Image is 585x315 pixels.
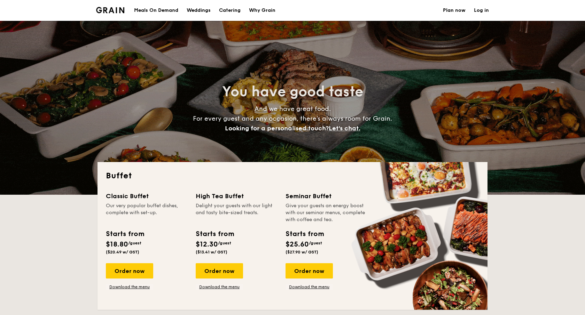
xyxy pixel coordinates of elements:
[106,284,153,290] a: Download the menu
[286,202,367,223] div: Give your guests an energy boost with our seminar menus, complete with coffee and tea.
[196,191,277,201] div: High Tea Buffet
[222,83,363,100] span: You have good taste
[106,229,144,239] div: Starts from
[225,124,329,132] span: Looking for a personalised touch?
[96,7,124,13] img: Grain
[286,284,333,290] a: Download the menu
[106,250,139,255] span: ($20.49 w/ GST)
[196,202,277,223] div: Delight your guests with our light and tasty bite-sized treats.
[106,170,479,181] h2: Buffet
[196,250,227,255] span: ($13.41 w/ GST)
[286,240,309,249] span: $25.60
[196,229,234,239] div: Starts from
[196,240,218,249] span: $12.30
[218,241,231,245] span: /guest
[196,263,243,278] div: Order now
[286,263,333,278] div: Order now
[286,229,323,239] div: Starts from
[309,241,322,245] span: /guest
[106,240,128,249] span: $18.80
[128,241,141,245] span: /guest
[329,124,360,132] span: Let's chat.
[196,284,243,290] a: Download the menu
[96,7,124,13] a: Logotype
[106,263,153,278] div: Order now
[193,105,392,132] span: And we have great food. For every guest and any occasion, there’s always room for Grain.
[286,250,318,255] span: ($27.90 w/ GST)
[106,202,187,223] div: Our very popular buffet dishes, complete with set-up.
[106,191,187,201] div: Classic Buffet
[286,191,367,201] div: Seminar Buffet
